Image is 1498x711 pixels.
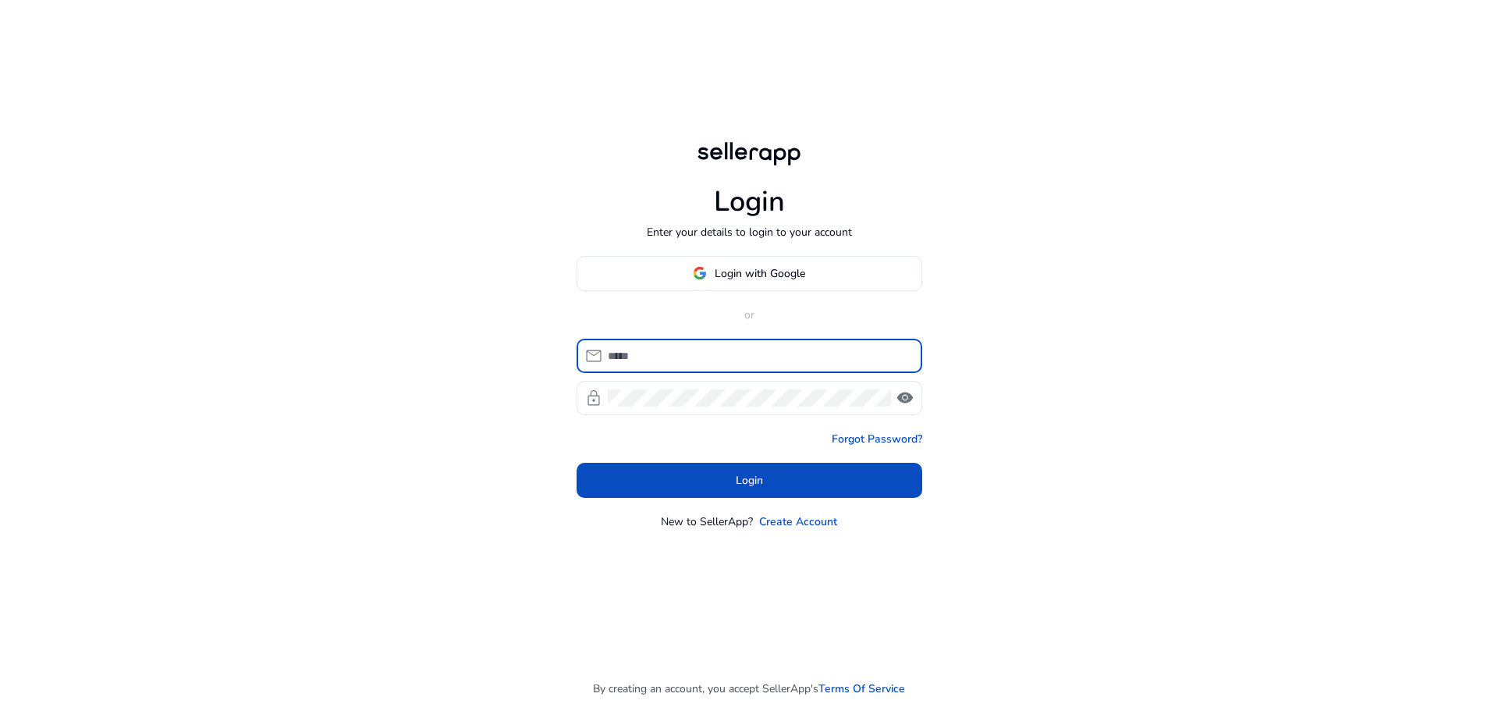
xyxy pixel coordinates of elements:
[715,265,805,282] span: Login with Google
[693,266,707,280] img: google-logo.svg
[577,307,922,323] p: or
[736,472,763,489] span: Login
[647,224,852,240] p: Enter your details to login to your account
[714,185,785,219] h1: Login
[584,389,603,407] span: lock
[896,389,914,407] span: visibility
[818,681,905,697] a: Terms Of Service
[661,514,753,530] p: New to SellerApp?
[577,256,922,291] button: Login with Google
[832,431,922,447] a: Forgot Password?
[584,347,603,365] span: mail
[577,463,922,498] button: Login
[759,514,837,530] a: Create Account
